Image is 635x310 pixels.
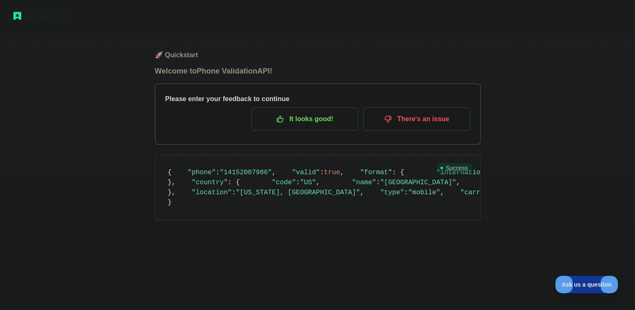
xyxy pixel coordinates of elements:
[380,189,404,196] span: "type"
[13,10,67,22] img: Abstract logo
[168,169,172,176] span: {
[376,179,380,186] span: :
[440,189,444,196] span: ,
[188,169,216,176] span: "phone"
[220,169,272,176] span: "14152007986"
[272,179,296,186] span: "code"
[236,189,360,196] span: "[US_STATE], [GEOGRAPHIC_DATA]"
[292,169,320,176] span: "valid"
[340,169,344,176] span: ,
[555,276,618,293] iframe: Toggle Customer Support
[228,179,240,186] span: : {
[392,169,404,176] span: : {
[380,179,456,186] span: "[GEOGRAPHIC_DATA]"
[324,169,340,176] span: true
[192,189,232,196] span: "location"
[363,107,470,131] button: There's an issue
[456,179,460,186] span: ,
[360,169,392,176] span: "format"
[272,169,276,176] span: ,
[300,179,316,186] span: "US"
[232,189,236,196] span: :
[155,65,481,77] h1: Welcome to Phone Validation API!
[369,112,464,126] p: There's an issue
[352,179,376,186] span: "name"
[216,169,220,176] span: :
[360,189,364,196] span: ,
[436,169,496,176] span: "international"
[316,179,320,186] span: ,
[320,169,324,176] span: :
[296,179,300,186] span: :
[192,179,228,186] span: "country"
[404,189,408,196] span: :
[155,33,481,65] h1: 🚀 Quickstart
[437,163,472,173] span: Success
[251,107,358,131] button: It looks good!
[460,189,496,196] span: "carrier"
[408,189,440,196] span: "mobile"
[165,94,470,104] h3: Please enter your feedback to continue
[258,112,352,126] p: It looks good!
